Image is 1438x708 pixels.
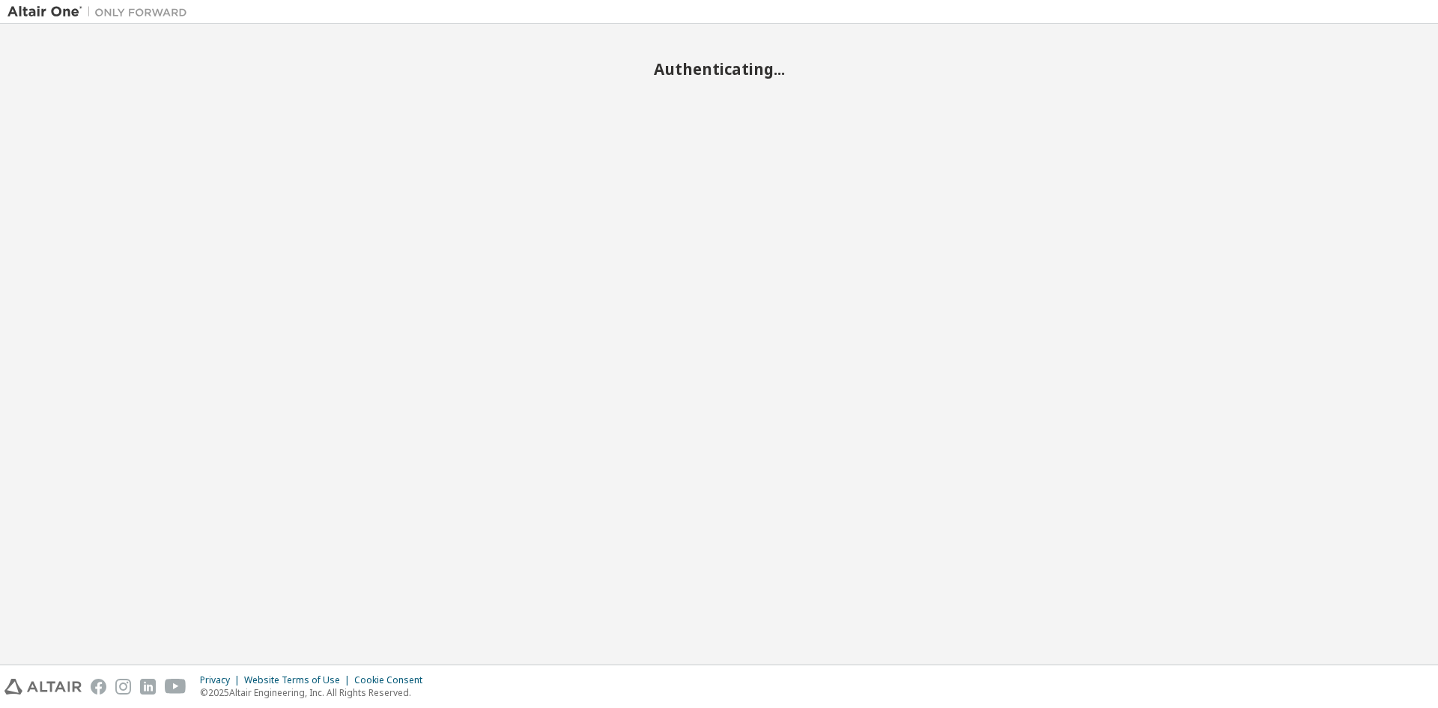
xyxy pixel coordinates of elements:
[7,59,1431,79] h2: Authenticating...
[244,674,354,686] div: Website Terms of Use
[91,679,106,695] img: facebook.svg
[165,679,186,695] img: youtube.svg
[354,674,431,686] div: Cookie Consent
[115,679,131,695] img: instagram.svg
[200,674,244,686] div: Privacy
[200,686,431,699] p: © 2025 Altair Engineering, Inc. All Rights Reserved.
[7,4,195,19] img: Altair One
[4,679,82,695] img: altair_logo.svg
[140,679,156,695] img: linkedin.svg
